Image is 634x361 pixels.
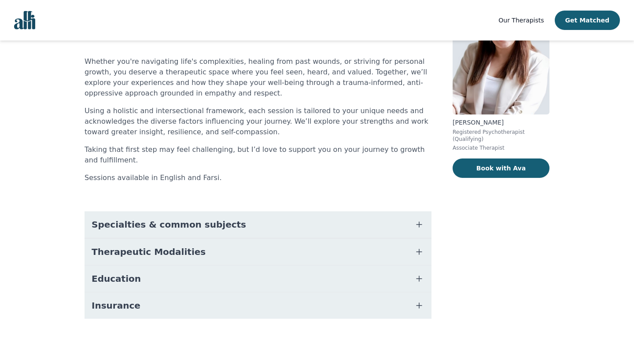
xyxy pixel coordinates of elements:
button: Book with Ava [453,158,549,178]
span: Our Therapists [498,17,544,24]
img: alli logo [14,11,35,29]
button: Get Matched [555,11,620,30]
button: Specialties & common subjects [85,211,431,238]
span: Insurance [92,299,140,312]
button: Education [85,265,431,292]
p: Sessions available in English and Farsi. [85,173,431,183]
p: Whether you're navigating life's complexities, healing from past wounds, or striving for personal... [85,56,431,99]
button: Therapeutic Modalities [85,239,431,265]
p: [PERSON_NAME] [453,118,549,127]
span: Therapeutic Modalities [92,246,206,258]
button: Insurance [85,292,431,319]
a: Our Therapists [498,15,544,26]
p: Registered Psychotherapist (Qualifying) [453,129,549,143]
span: Education [92,273,141,285]
p: Associate Therapist [453,144,549,151]
span: Specialties & common subjects [92,218,246,231]
p: Using a holistic and intersectional framework, each session is tailored to your unique needs and ... [85,106,431,137]
p: Taking that first step may feel challenging, but I’d love to support you on your journey to growt... [85,144,431,166]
